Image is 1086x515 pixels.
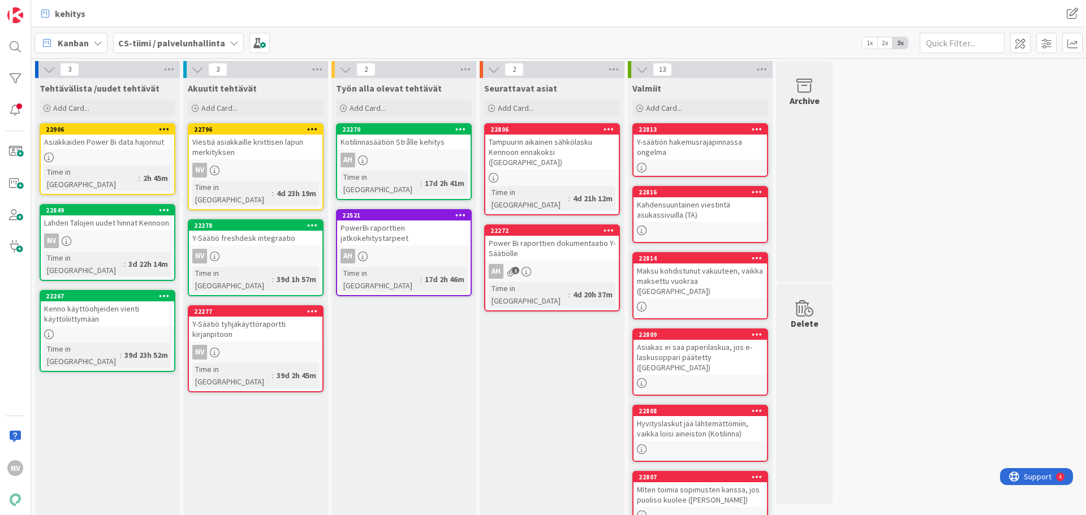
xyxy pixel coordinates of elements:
div: Lahden Talojen uudet hinnat Kennoon [41,215,174,230]
div: Viestiä asiakkaille kriittisen lapun merkityksen [189,135,322,159]
div: 22521 [342,211,471,219]
span: Add Card... [646,103,682,113]
span: Add Card... [201,103,238,113]
div: 39d 2h 45m [274,369,319,382]
div: Time in [GEOGRAPHIC_DATA] [44,343,120,367]
div: Archive [790,94,820,107]
span: : [420,273,422,285]
img: Visit kanbanzone.com [7,7,23,23]
b: CS-tiimi / palvelunhallinta [118,37,225,49]
div: AH [337,249,471,263]
div: 4d 20h 37m [570,288,615,301]
div: 22806Tampuurin aikainen sähkölasku Kennoon ennakoksi ([GEOGRAPHIC_DATA]) [485,124,619,170]
span: Add Card... [498,103,534,113]
div: 22270Kotilinnasäätiön Strålle kehitys [337,124,471,149]
div: 22849 [46,206,174,214]
div: 22277 [194,308,322,315]
div: NV [189,163,322,178]
div: 22806 [485,124,619,135]
span: Valmiit [632,83,661,94]
span: : [120,349,122,361]
div: 22906 [41,124,174,135]
span: 2 [356,63,376,76]
span: : [568,288,570,301]
div: 22809 [633,330,767,340]
div: 22813Y-säätiön hakemusrajapinnassa ongelma [633,124,767,159]
div: 17d 2h 46m [422,273,467,285]
div: 22816Kahdensuuntainen viestintä asukassivuilla (TA) [633,187,767,222]
a: 22814Maksu kohdistunut vakuuteen, vaikka maksettu vuokraa ([GEOGRAPHIC_DATA]) [632,252,768,319]
span: Akuutit tehtävät [188,83,257,94]
span: Työn alla olevat tehtävät [336,83,442,94]
div: 22521 [337,210,471,220]
a: 22278Y-Säätiö freshdesk integraatioNVTime in [GEOGRAPHIC_DATA]:39d 1h 57m [188,219,324,296]
div: Time in [GEOGRAPHIC_DATA] [44,252,124,276]
div: 39d 23h 52m [122,349,171,361]
div: 3d 22h 14m [126,258,171,270]
div: 39d 1h 57m [274,273,319,285]
div: AH [337,153,471,167]
div: 22267Kenno käyttöohjeiden vienti käyttöliittymään [41,291,174,326]
div: 22849Lahden Talojen uudet hinnat Kennoon [41,205,174,230]
span: : [124,258,126,270]
div: NV [192,163,207,178]
span: : [139,172,140,184]
div: 4 [59,5,62,14]
div: Tampuurin aikainen sähkölasku Kennoon ennakoksi ([GEOGRAPHIC_DATA]) [485,135,619,170]
div: 22813 [633,124,767,135]
div: 22814 [633,253,767,263]
div: 22796 [189,124,322,135]
div: PowerBi raporttien jatkokehitystarpeet [337,220,471,245]
div: NV [41,233,174,248]
div: 22278 [194,222,322,230]
div: 22277Y-Säätiö tyhjäkäyttöraportti kirjanpitoon [189,306,322,341]
span: Tehtävälista /uudet tehtävät [40,83,160,94]
a: 22809Asiakas ei saa paperilaskua, jos e-laskusoppari päätetty ([GEOGRAPHIC_DATA]) [632,328,768,396]
span: 3x [893,37,908,49]
div: 22849 [41,205,174,215]
div: Delete [791,317,818,330]
div: 22270 [342,125,471,133]
div: 22807 [639,473,767,481]
span: Seurattavat asiat [484,83,557,94]
div: 22272 [490,227,619,235]
a: 22796Viestiä asiakkaille kriittisen lapun merkityksenNVTime in [GEOGRAPHIC_DATA]:4d 23h 19m [188,123,324,210]
div: 22906Asiakkaiden Power Bi data hajonnut [41,124,174,149]
span: : [272,187,274,200]
div: 22813 [639,125,767,133]
div: 22807MIten toimia sopimusten kanssa, jos puoliso kuolee ([PERSON_NAME]) [633,472,767,507]
div: Time in [GEOGRAPHIC_DATA] [192,363,272,388]
a: 22806Tampuurin aikainen sähkölasku Kennoon ennakoksi ([GEOGRAPHIC_DATA])Time in [GEOGRAPHIC_DATA]... [484,123,620,215]
div: Time in [GEOGRAPHIC_DATA] [192,267,272,292]
a: 22849Lahden Talojen uudet hinnat KennoonNVTime in [GEOGRAPHIC_DATA]:3d 22h 14m [40,204,175,281]
span: : [272,369,274,382]
div: Asiakas ei saa paperilaskua, jos e-laskusoppari päätetty ([GEOGRAPHIC_DATA]) [633,340,767,375]
div: Y-Säätiö tyhjäkäyttöraportti kirjanpitoon [189,317,322,341]
div: Maksu kohdistunut vakuuteen, vaikka maksettu vuokraa ([GEOGRAPHIC_DATA]) [633,263,767,298]
div: AH [485,264,619,279]
div: NV [192,249,207,263]
div: NV [189,345,322,360]
div: 2h 45m [140,172,171,184]
div: 4d 21h 12m [570,192,615,205]
span: 2 [505,63,524,76]
div: 22796Viestiä asiakkaille kriittisen lapun merkityksen [189,124,322,159]
span: Add Card... [350,103,386,113]
a: 22808Hyvityslaskut jää lähtemättömiin, vaikka loisi aineiston (Kotilinna) [632,405,768,462]
span: 3 [208,63,227,76]
div: AH [341,153,355,167]
div: Kotilinnasäätiön Strålle kehitys [337,135,471,149]
div: NV [7,460,23,476]
div: Power Bi raporttien dokumentaatio Y-Säätiölle [485,236,619,261]
div: Time in [GEOGRAPHIC_DATA] [341,171,420,196]
div: 22796 [194,125,322,133]
a: 22906Asiakkaiden Power Bi data hajonnutTime in [GEOGRAPHIC_DATA]:2h 45m [40,123,175,195]
div: 22521PowerBi raporttien jatkokehitystarpeet [337,210,471,245]
div: Kenno käyttöohjeiden vienti käyttöliittymään [41,301,174,326]
span: : [568,192,570,205]
span: 13 [653,63,672,76]
div: 22806 [490,125,619,133]
a: 22277Y-Säätiö tyhjäkäyttöraportti kirjanpitoonNVTime in [GEOGRAPHIC_DATA]:39d 2h 45m [188,305,324,392]
span: 1 [512,267,519,274]
input: Quick Filter... [920,33,1005,53]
